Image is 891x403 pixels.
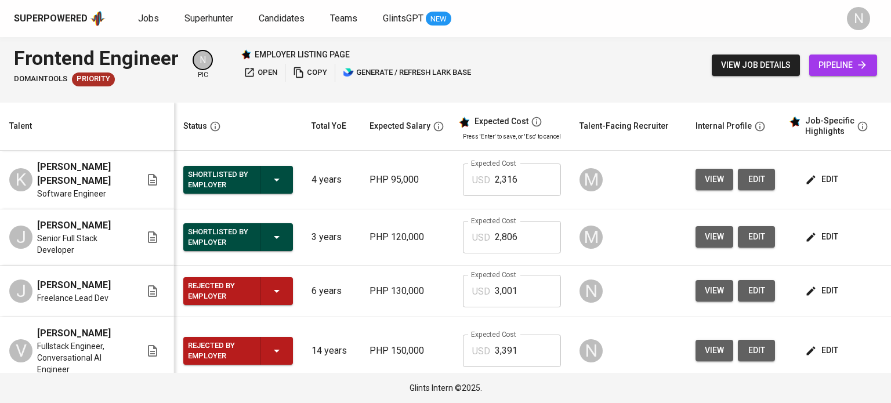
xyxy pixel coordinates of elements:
span: Fullstack Engineer, Conversational AI Engineer [37,340,127,375]
div: Frontend Engineer [14,44,179,72]
a: Candidates [259,12,307,26]
button: view [696,280,733,302]
span: GlintsGPT [383,13,423,24]
span: view [705,343,724,358]
div: Talent [9,119,32,133]
img: glints_star.svg [789,116,801,128]
span: edit [747,172,766,187]
p: 14 years [312,344,351,358]
span: view [705,284,724,298]
span: Freelance Lead Dev [37,292,108,304]
img: Glints Star [241,49,251,60]
span: [PERSON_NAME] [37,278,111,292]
div: N [847,7,870,30]
button: Shortlisted by Employer [183,223,293,251]
div: J [9,279,32,303]
span: DomainTools [14,74,67,85]
span: view [705,230,724,244]
span: open [244,66,277,79]
div: Rejected by Employer [188,278,251,304]
div: Internal Profile [696,119,752,133]
button: edit [803,340,843,361]
span: pipeline [818,58,868,72]
div: V [9,339,32,362]
div: Shortlisted by Employer [188,167,251,193]
a: edit [738,169,775,190]
p: USD [472,173,490,187]
span: edit [807,343,838,358]
span: view job details [721,58,791,72]
button: Rejected by Employer [183,277,293,305]
p: 4 years [312,173,351,187]
p: PHP 150,000 [370,344,444,358]
span: edit [807,284,838,298]
button: Rejected by Employer [183,337,293,365]
span: edit [807,230,838,244]
a: Superhunter [184,12,236,26]
span: Candidates [259,13,305,24]
div: New Job received from Demand Team [72,72,115,86]
button: edit [738,280,775,302]
p: 3 years [312,230,351,244]
span: [PERSON_NAME] [37,326,111,340]
img: lark [343,67,354,78]
span: edit [747,284,766,298]
span: generate / refresh lark base [343,66,471,79]
div: M [579,168,603,191]
p: PHP 120,000 [370,230,444,244]
img: glints_star.svg [458,117,470,128]
span: [PERSON_NAME] [37,219,111,233]
div: N [579,339,603,362]
button: edit [803,169,843,190]
a: pipeline [809,55,877,76]
div: J [9,226,32,249]
p: USD [472,231,490,245]
div: K [9,168,32,191]
div: Status [183,119,207,133]
div: M [579,226,603,249]
a: Jobs [138,12,161,26]
p: 6 years [312,284,351,298]
p: employer listing page [255,49,350,60]
span: copy [293,66,327,79]
button: edit [738,226,775,248]
p: USD [472,285,490,299]
span: Jobs [138,13,159,24]
div: Expected Salary [370,119,430,133]
button: view job details [712,55,800,76]
button: edit [803,280,843,302]
div: Job-Specific Highlights [805,116,854,136]
div: N [579,279,603,303]
p: USD [472,344,490,358]
button: view [696,340,733,361]
div: Rejected by Employer [188,338,251,364]
span: Software Engineer [37,188,106,199]
div: Superpowered [14,12,88,26]
div: pic [193,50,213,80]
a: Teams [330,12,360,26]
button: Shortlisted by Employer [183,166,293,194]
span: NEW [426,13,451,25]
span: Teams [330,13,357,24]
p: Press 'Enter' to save, or 'Esc' to cancel [463,132,561,141]
div: Total YoE [312,119,346,133]
p: PHP 130,000 [370,284,444,298]
span: edit [807,172,838,187]
span: Superhunter [184,13,233,24]
span: [PERSON_NAME] [PERSON_NAME] [37,160,127,188]
button: lark generate / refresh lark base [340,64,474,82]
span: Senior Full Stack Developer [37,233,127,256]
button: view [696,169,733,190]
button: copy [290,64,330,82]
a: edit [738,340,775,361]
div: Shortlisted by Employer [188,224,251,250]
div: N [193,50,213,70]
button: edit [803,226,843,248]
span: edit [747,230,766,244]
span: Priority [72,74,115,85]
a: GlintsGPT NEW [383,12,451,26]
button: open [241,64,280,82]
